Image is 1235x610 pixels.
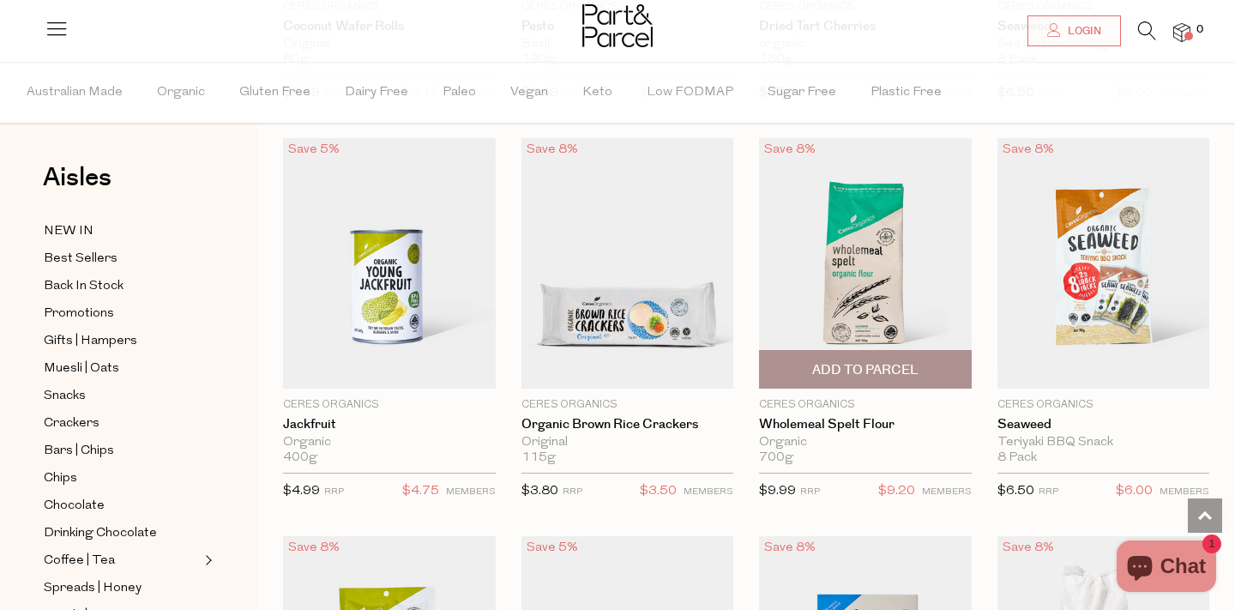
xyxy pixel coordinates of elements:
a: Bars | Chips [44,440,200,462]
div: Save 8% [759,536,821,559]
a: Organic Brown Rice Crackers [521,417,734,432]
div: Organic [759,435,972,450]
span: Login [1063,24,1101,39]
span: Snacks [44,386,86,407]
span: Add To Parcel [812,361,919,379]
a: Seaweed [997,417,1210,432]
span: Keto [582,63,612,123]
img: Wholemeal Spelt Flour [759,138,972,389]
a: Aisles [43,165,111,208]
span: $3.50 [640,480,677,503]
span: Vegan [510,63,548,123]
span: Muesli | Oats [44,359,119,379]
button: Expand/Collapse Coffee | Tea [201,550,213,571]
small: MEMBERS [446,487,496,497]
span: Sugar Free [768,63,836,123]
div: Teriyaki BBQ Snack [997,435,1210,450]
span: Gifts | Hampers [44,331,137,352]
span: $6.00 [1116,480,1153,503]
span: Plastic Free [871,63,942,123]
span: Australian Made [27,63,123,123]
div: Save 8% [997,138,1059,161]
p: Ceres Organics [283,397,496,413]
span: Best Sellers [44,249,117,269]
span: Bars | Chips [44,441,114,462]
a: Spreads | Honey [44,577,200,599]
img: Organic Brown Rice Crackers [521,138,734,389]
div: Organic [283,435,496,450]
small: RRP [800,487,820,497]
span: Spreads | Honey [44,578,142,599]
span: $3.80 [521,485,558,498]
p: Ceres Organics [997,397,1210,413]
small: MEMBERS [684,487,733,497]
small: MEMBERS [922,487,972,497]
img: Part&Parcel [582,4,653,47]
span: Back In Stock [44,276,123,297]
span: $6.50 [997,485,1034,498]
div: Save 8% [759,138,821,161]
a: 0 [1173,23,1190,41]
span: 400g [283,450,317,466]
div: Save 8% [521,138,583,161]
span: $9.20 [878,480,915,503]
span: Gluten Free [239,63,310,123]
a: Drinking Chocolate [44,522,200,544]
small: RRP [563,487,582,497]
span: Promotions [44,304,114,324]
p: Ceres Organics [521,397,734,413]
div: Save 5% [521,536,583,559]
div: Save 5% [283,138,345,161]
span: Crackers [44,414,99,434]
span: Organic [157,63,205,123]
span: Drinking Chocolate [44,523,157,544]
span: $9.99 [759,485,796,498]
span: NEW IN [44,221,93,242]
a: Snacks [44,385,200,407]
a: Jackfruit [283,417,496,432]
a: Coffee | Tea [44,550,200,571]
a: Muesli | Oats [44,358,200,379]
span: Aisles [43,159,111,196]
a: Gifts | Hampers [44,330,200,352]
span: 0 [1192,22,1208,38]
inbox-online-store-chat: Shopify online store chat [1111,541,1221,596]
a: Back In Stock [44,275,200,297]
span: Dairy Free [345,63,408,123]
a: Best Sellers [44,248,200,269]
a: Chips [44,468,200,489]
img: Seaweed [997,138,1210,389]
span: Low FODMAP [647,63,733,123]
a: Crackers [44,413,200,434]
div: Original [521,435,734,450]
span: Chocolate [44,496,105,516]
div: Save 8% [997,536,1059,559]
small: RRP [324,487,344,497]
span: Coffee | Tea [44,551,115,571]
span: 8 Pack [997,450,1037,466]
span: Paleo [443,63,476,123]
span: 115g [521,450,556,466]
span: $4.99 [283,485,320,498]
div: Save 8% [283,536,345,559]
a: Chocolate [44,495,200,516]
span: 700g [759,450,793,466]
span: $4.75 [402,480,439,503]
a: Login [1027,15,1121,46]
a: Promotions [44,303,200,324]
button: Add To Parcel [759,350,972,389]
small: RRP [1039,487,1058,497]
p: Ceres Organics [759,397,972,413]
a: Wholemeal Spelt Flour [759,417,972,432]
span: Chips [44,468,77,489]
img: Jackfruit [283,138,496,389]
small: MEMBERS [1160,487,1209,497]
a: NEW IN [44,220,200,242]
